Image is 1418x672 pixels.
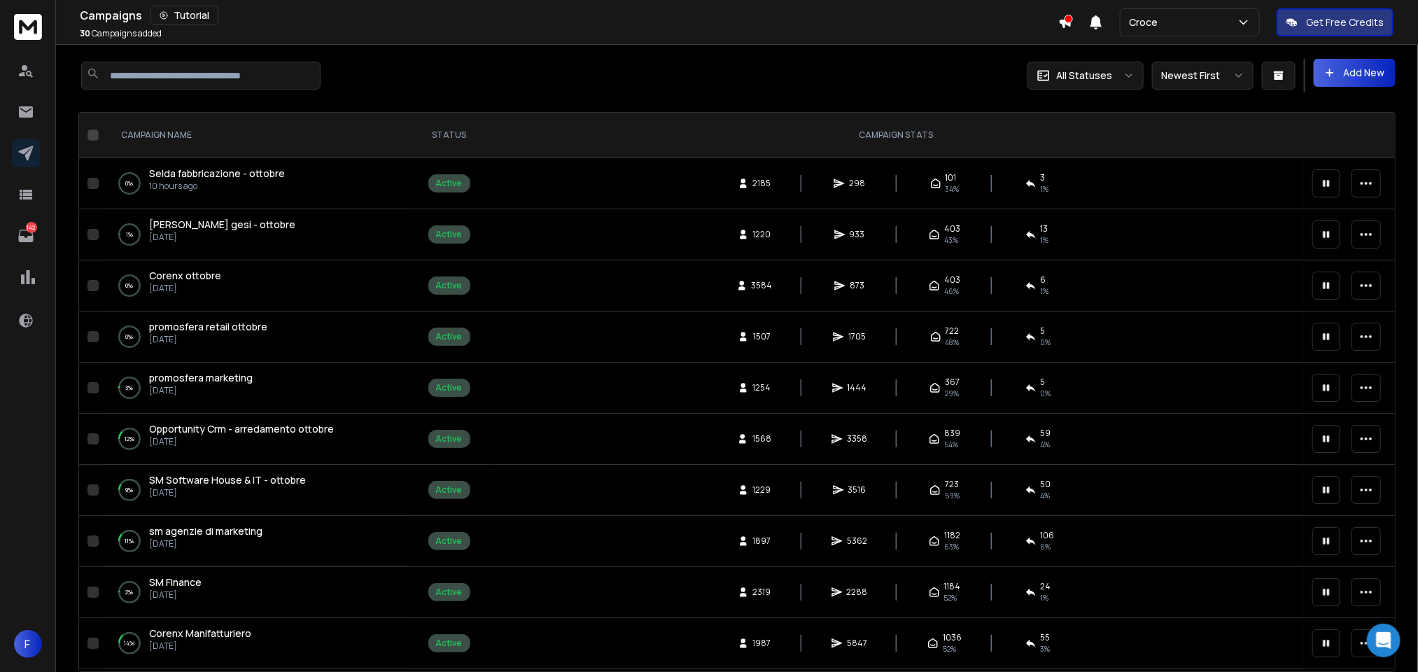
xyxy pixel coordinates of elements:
[149,640,251,652] p: [DATE]
[753,382,771,393] span: 1254
[149,371,253,384] span: promosfera marketing
[126,585,134,599] p: 2 %
[1041,439,1051,450] span: 4 %
[436,535,463,547] div: Active
[149,167,285,181] a: Selda fabbricazione - ottobre
[104,113,409,158] th: CAMPAIGN NAME
[149,232,295,243] p: [DATE]
[436,638,463,649] div: Active
[26,222,37,233] p: 142
[946,325,960,337] span: 722
[1041,172,1046,183] span: 3
[944,592,957,603] span: 52 %
[436,433,463,444] div: Active
[1041,377,1046,388] span: 5
[752,433,771,444] span: 1568
[104,465,409,516] td: 9%SM Software House & IT - ottobre[DATE]
[149,167,285,180] span: Selda fabbricazione - ottobre
[946,337,960,348] span: 48 %
[104,363,409,414] td: 3%promosfera marketing[DATE]
[126,176,134,190] p: 0 %
[1306,15,1384,29] p: Get Free Credits
[1041,632,1051,643] span: 55
[149,626,251,640] a: Corenx Manifatturiero
[1314,59,1396,87] button: Add New
[1041,479,1051,490] span: 50
[149,283,221,294] p: [DATE]
[150,6,218,25] button: Tutorial
[1041,234,1049,246] span: 1 %
[104,414,409,465] td: 12%Opportunity Crm - arredamento ottobre[DATE]
[753,178,771,189] span: 2185
[149,371,253,385] a: promosfera marketing
[1041,643,1051,654] span: 3 %
[1041,388,1051,399] span: 0 %
[104,209,409,260] td: 1%[PERSON_NAME] gesi - ottobre[DATE]
[149,320,267,333] span: promosfera retail ottobre
[847,433,867,444] span: 3358
[149,487,306,498] p: [DATE]
[1129,15,1163,29] p: Croce
[945,388,959,399] span: 29 %
[149,524,262,538] a: sm agenzie di marketing
[126,227,133,241] p: 1 %
[753,535,771,547] span: 1897
[753,484,771,496] span: 1229
[847,535,867,547] span: 5362
[753,638,771,649] span: 1987
[149,181,285,192] p: 10 hours ago
[1041,428,1051,439] span: 59
[1367,624,1401,657] div: Open Intercom Messenger
[944,541,959,552] span: 63 %
[946,183,960,195] span: 34 %
[850,280,864,291] span: 873
[436,178,463,189] div: Active
[847,587,868,598] span: 2288
[149,218,295,231] span: [PERSON_NAME] gesi - ottobre
[943,643,956,654] span: 52 %
[149,334,267,345] p: [DATE]
[149,269,221,282] span: Corenx ottobre
[943,632,962,643] span: 1036
[104,311,409,363] td: 0%promosfera retail ottobre[DATE]
[125,534,134,548] p: 11 %
[149,436,334,447] p: [DATE]
[149,575,202,589] a: SM Finance
[1152,62,1254,90] button: Newest First
[753,587,771,598] span: 2319
[149,589,202,601] p: [DATE]
[944,223,960,234] span: 403
[149,385,253,396] p: [DATE]
[149,422,334,436] a: Opportunity Crm - arredamento ottobre
[1041,223,1048,234] span: 13
[849,178,865,189] span: 298
[1277,8,1394,36] button: Get Free Credits
[847,638,867,649] span: 5847
[753,229,771,240] span: 1220
[1041,490,1051,501] span: 4 %
[104,260,409,311] td: 0%Corenx ottobre[DATE]
[944,274,960,286] span: 403
[126,330,134,344] p: 0 %
[944,286,959,297] span: 46 %
[1041,274,1046,286] span: 6
[848,484,866,496] span: 3516
[104,158,409,209] td: 0%Selda fabbricazione - ottobre10 hours ago
[753,331,771,342] span: 1507
[409,113,489,158] th: STATUS
[80,6,1058,25] div: Campaigns
[14,630,42,658] button: F
[149,575,202,589] span: SM Finance
[944,428,960,439] span: 839
[436,229,463,240] div: Active
[944,581,961,592] span: 1184
[104,567,409,618] td: 2%SM Finance[DATE]
[149,218,295,232] a: [PERSON_NAME] gesi - ottobre
[104,516,409,567] td: 11%sm agenzie di marketing[DATE]
[1041,337,1051,348] span: 0 %
[1041,325,1046,337] span: 5
[489,113,1304,158] th: CAMPAIGN STATS
[1041,286,1049,297] span: 1 %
